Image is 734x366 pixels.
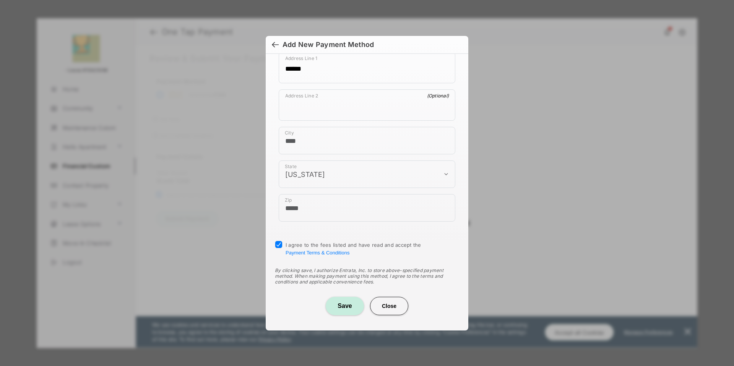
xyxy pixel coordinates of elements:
[279,127,455,154] div: payment_method_screening[postal_addresses][locality]
[275,267,459,285] div: By clicking save, I authorize Entrata, Inc. to store above-specified payment method. When making ...
[326,297,364,315] button: Save
[279,52,455,83] div: payment_method_screening[postal_addresses][addressLine1]
[279,160,455,188] div: payment_method_screening[postal_addresses][administrativeArea]
[286,242,421,256] span: I agree to the fees listed and have read and accept the
[286,250,349,256] button: I agree to the fees listed and have read and accept the
[370,297,408,315] button: Close
[279,194,455,222] div: payment_method_screening[postal_addresses][postalCode]
[283,40,374,49] div: Add New Payment Method
[279,89,455,121] div: payment_method_screening[postal_addresses][addressLine2]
